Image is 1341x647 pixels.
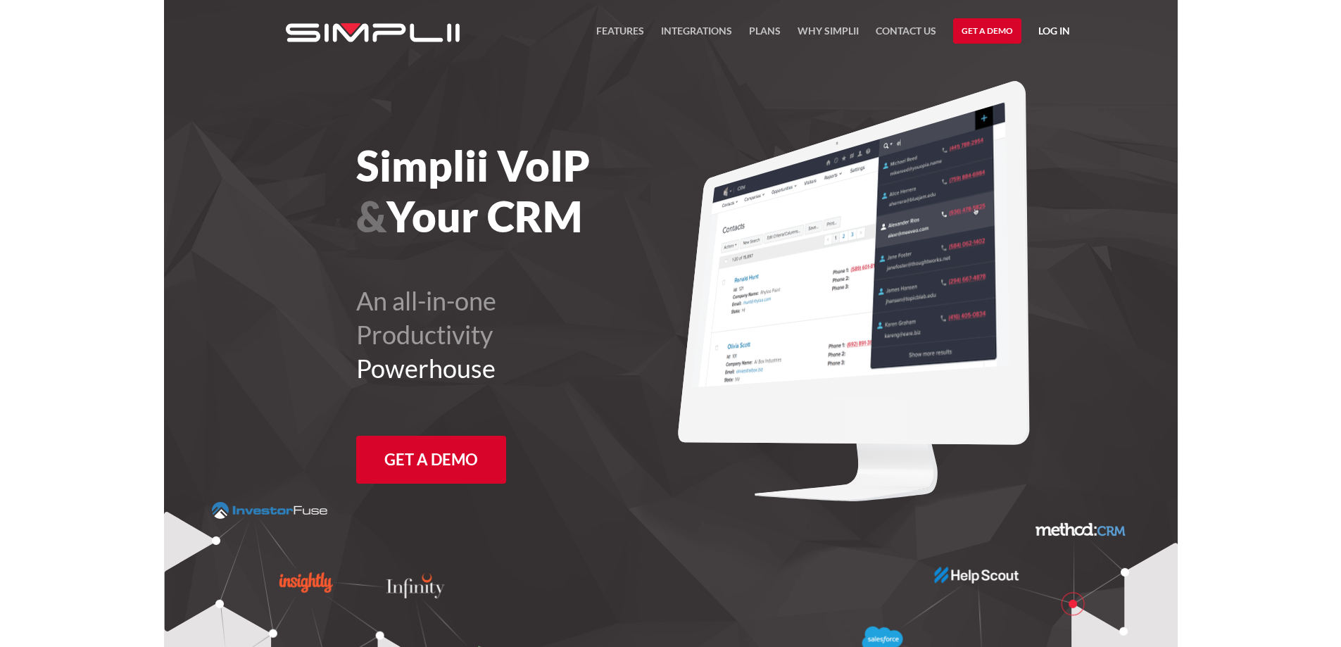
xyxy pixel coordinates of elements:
h1: Simplii VoIP Your CRM [356,140,748,241]
a: Get a Demo [953,18,1021,44]
span: Powerhouse [356,353,496,384]
a: Log in [1038,23,1070,44]
a: Contact US [876,23,936,48]
a: Get a Demo [356,436,506,484]
h2: An all-in-one Productivity [356,284,748,385]
span: & [356,191,386,241]
a: Why Simplii [798,23,859,48]
a: FEATURES [596,23,644,48]
img: Simplii [286,23,460,42]
a: Integrations [661,23,732,48]
a: Plans [749,23,781,48]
